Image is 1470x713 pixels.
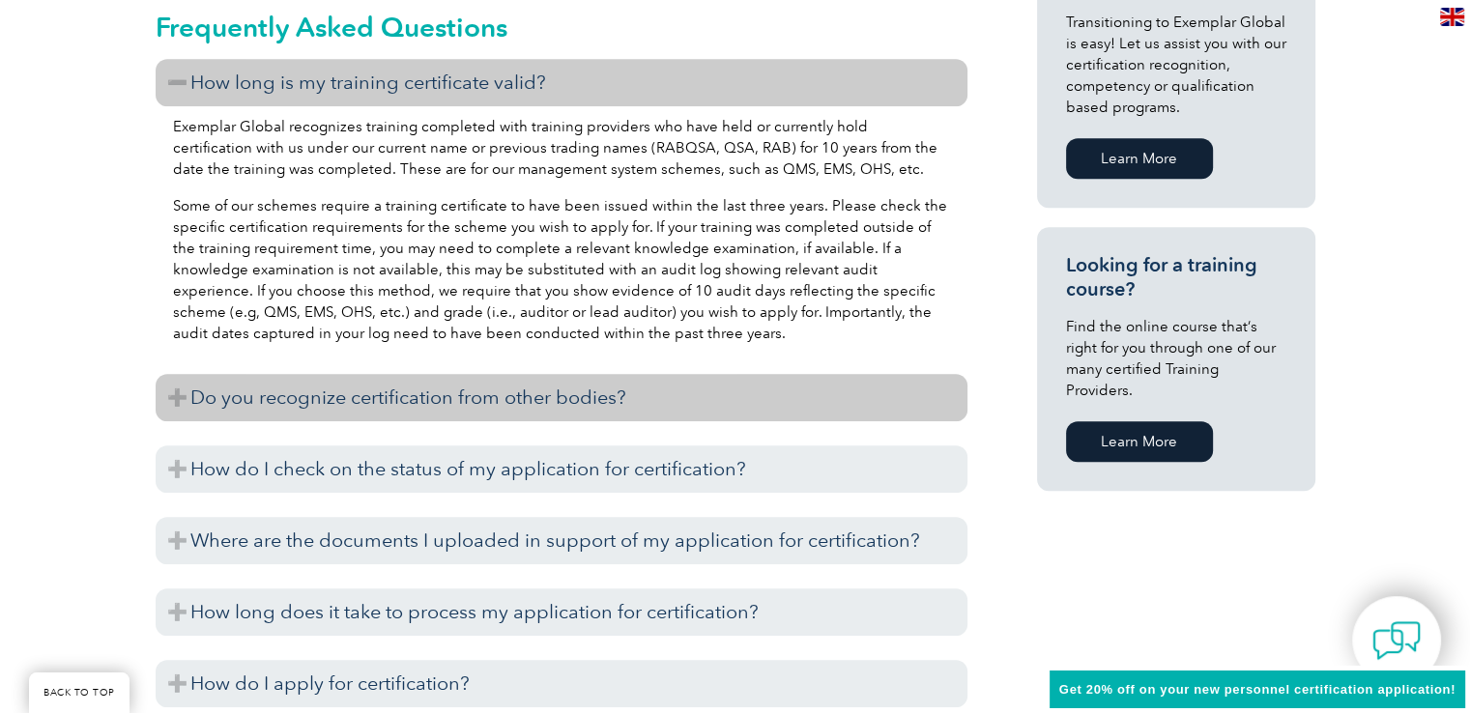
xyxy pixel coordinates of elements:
h3: How long does it take to process my application for certification? [156,588,967,636]
h3: Looking for a training course? [1066,253,1286,301]
h3: How do I check on the status of my application for certification? [156,445,967,493]
p: Find the online course that’s right for you through one of our many certified Training Providers. [1066,316,1286,401]
h3: How long is my training certificate valid? [156,59,967,106]
h2: Frequently Asked Questions [156,12,967,43]
a: BACK TO TOP [29,672,130,713]
p: Some of our schemes require a training certificate to have been issued within the last three year... [173,195,950,344]
a: Learn More [1066,138,1213,179]
h3: Where are the documents I uploaded in support of my application for certification? [156,517,967,564]
img: contact-chat.png [1372,616,1421,665]
p: Transitioning to Exemplar Global is easy! Let us assist you with our certification recognition, c... [1066,12,1286,118]
h3: How do I apply for certification? [156,660,967,707]
span: Get 20% off on your new personnel certification application! [1059,682,1456,697]
a: Learn More [1066,421,1213,462]
img: en [1440,8,1464,26]
h3: Do you recognize certification from other bodies? [156,374,967,421]
p: Exemplar Global recognizes training completed with training providers who have held or currently ... [173,116,950,180]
